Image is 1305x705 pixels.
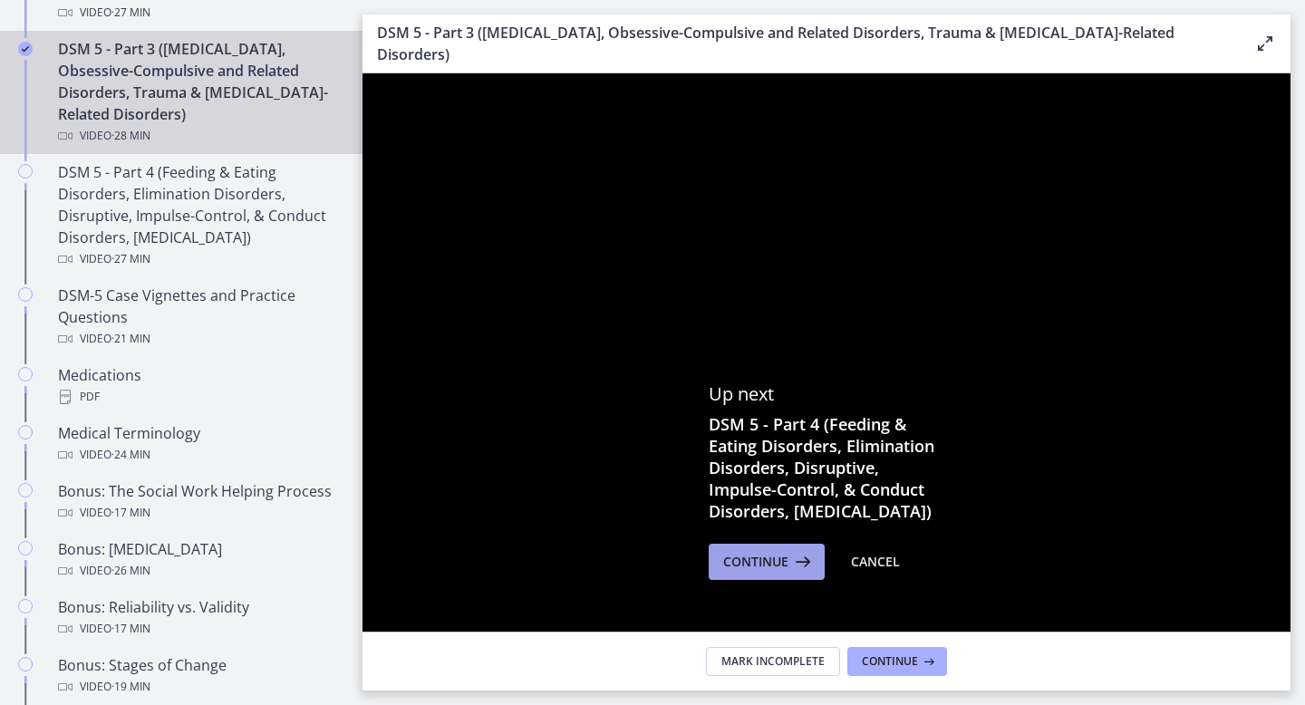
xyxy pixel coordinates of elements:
div: PDF [58,386,341,408]
div: Video [58,560,341,582]
div: Video [58,125,341,147]
span: · 28 min [111,125,150,147]
div: Bonus: The Social Work Helping Process [58,480,341,524]
span: · 21 min [111,328,150,350]
div: DSM 5 - Part 4 (Feeding & Eating Disorders, Elimination Disorders, Disruptive, Impulse-Control, &... [58,161,341,270]
div: Video [58,618,341,640]
div: Bonus: Reliability vs. Validity [58,596,341,640]
div: Video [58,444,341,466]
div: DSM-5 Case Vignettes and Practice Questions [58,285,341,350]
button: Mark Incomplete [706,647,840,676]
span: Mark Incomplete [721,654,825,669]
span: Continue [862,654,918,669]
div: Video [58,2,341,24]
div: Video [58,248,341,270]
div: Bonus: Stages of Change [58,654,341,698]
h3: DSM 5 - Part 4 (Feeding & Eating Disorders, Elimination Disorders, Disruptive, Impulse-Control, &... [709,413,944,522]
span: · 24 min [111,444,150,466]
div: Medications [58,364,341,408]
div: Video [58,676,341,698]
span: Continue [723,551,788,573]
span: · 19 min [111,676,150,698]
span: · 27 min [111,248,150,270]
div: DSM 5 - Part 3 ([MEDICAL_DATA], Obsessive-Compulsive and Related Disorders, Trauma & [MEDICAL_DAT... [58,38,341,147]
div: Cancel [851,551,900,573]
span: · 17 min [111,502,150,524]
button: Continue [847,647,947,676]
span: · 17 min [111,618,150,640]
i: Completed [18,42,33,56]
div: Bonus: [MEDICAL_DATA] [58,538,341,582]
span: · 27 min [111,2,150,24]
div: Video [58,328,341,350]
div: Medical Terminology [58,422,341,466]
button: Continue [709,544,825,580]
h3: DSM 5 - Part 3 ([MEDICAL_DATA], Obsessive-Compulsive and Related Disorders, Trauma & [MEDICAL_DAT... [377,22,1225,65]
div: Video [58,502,341,524]
span: · 26 min [111,560,150,582]
p: Up next [709,382,944,406]
button: Cancel [836,544,914,580]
